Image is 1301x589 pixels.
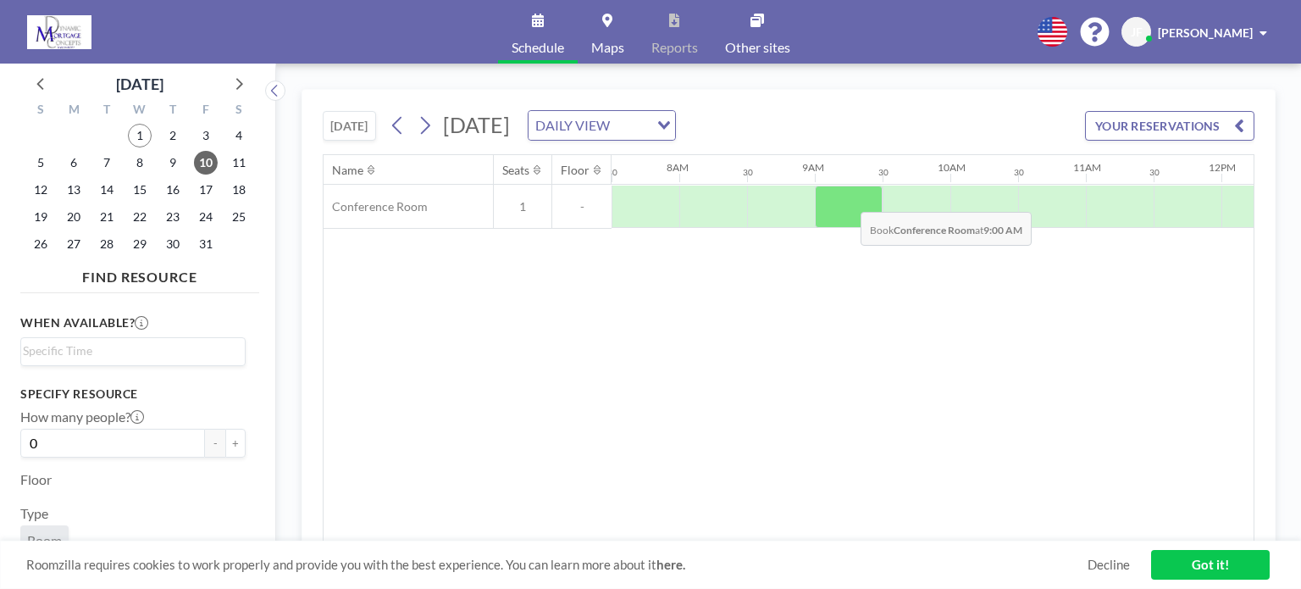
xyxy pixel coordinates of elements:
div: 30 [1149,167,1160,178]
a: Got it! [1151,550,1270,580]
span: Friday, October 3, 2025 [194,124,218,147]
h4: FIND RESOURCE [20,262,259,286]
div: T [156,100,189,122]
span: Book at [861,212,1032,246]
span: Thursday, October 23, 2025 [161,205,185,229]
span: Sunday, October 19, 2025 [29,205,53,229]
span: Wednesday, October 29, 2025 [128,232,152,256]
span: Tuesday, October 14, 2025 [95,178,119,202]
span: Friday, October 24, 2025 [194,205,218,229]
img: organization-logo [27,15,91,49]
label: How many people? [20,408,144,425]
span: Wednesday, October 8, 2025 [128,151,152,175]
label: Type [20,505,48,522]
input: Search for option [615,114,647,136]
span: - [552,199,612,214]
span: Saturday, October 25, 2025 [227,205,251,229]
span: Friday, October 10, 2025 [194,151,218,175]
span: Wednesday, October 15, 2025 [128,178,152,202]
span: Thursday, October 9, 2025 [161,151,185,175]
span: Saturday, October 4, 2025 [227,124,251,147]
span: Monday, October 6, 2025 [62,151,86,175]
div: F [189,100,222,122]
span: Thursday, October 30, 2025 [161,232,185,256]
div: W [124,100,157,122]
span: Saturday, October 11, 2025 [227,151,251,175]
div: 30 [607,167,617,178]
h3: Specify resource [20,386,246,402]
button: [DATE] [323,111,376,141]
div: S [222,100,255,122]
b: 9:00 AM [983,224,1022,236]
span: 1 [494,199,551,214]
span: Tuesday, October 21, 2025 [95,205,119,229]
div: Search for option [21,338,245,364]
span: Maps [591,41,624,54]
span: Reports [651,41,698,54]
div: [DATE] [116,72,163,96]
span: Wednesday, October 22, 2025 [128,205,152,229]
span: Sunday, October 26, 2025 [29,232,53,256]
div: 12PM [1209,161,1236,174]
button: - [205,429,225,458]
span: Conference Room [324,199,428,214]
label: Floor [20,471,52,488]
a: Decline [1088,557,1130,573]
div: 8AM [667,161,689,174]
span: Monday, October 27, 2025 [62,232,86,256]
div: 30 [878,167,889,178]
div: Search for option [529,111,675,140]
div: 9AM [802,161,824,174]
input: Search for option [23,342,235,360]
span: Friday, October 17, 2025 [194,178,218,202]
div: 10AM [938,161,966,174]
div: Name [332,163,363,178]
span: Room [27,532,62,548]
span: Thursday, October 2, 2025 [161,124,185,147]
div: Floor [561,163,590,178]
span: Schedule [512,41,564,54]
button: + [225,429,246,458]
div: 30 [1014,167,1024,178]
div: M [58,100,91,122]
span: Monday, October 20, 2025 [62,205,86,229]
span: JF [1131,25,1143,40]
span: Tuesday, October 28, 2025 [95,232,119,256]
div: 30 [743,167,753,178]
span: Sunday, October 12, 2025 [29,178,53,202]
span: Tuesday, October 7, 2025 [95,151,119,175]
span: Wednesday, October 1, 2025 [128,124,152,147]
span: Thursday, October 16, 2025 [161,178,185,202]
div: 11AM [1073,161,1101,174]
a: here. [656,557,685,572]
div: T [91,100,124,122]
span: Saturday, October 18, 2025 [227,178,251,202]
button: YOUR RESERVATIONS [1085,111,1254,141]
span: [DATE] [443,112,510,137]
b: Conference Room [894,224,975,236]
div: S [25,100,58,122]
span: Roomzilla requires cookies to work properly and provide you with the best experience. You can lea... [26,557,1088,573]
span: Friday, October 31, 2025 [194,232,218,256]
span: DAILY VIEW [532,114,613,136]
span: Monday, October 13, 2025 [62,178,86,202]
span: Sunday, October 5, 2025 [29,151,53,175]
span: [PERSON_NAME] [1158,25,1253,40]
div: Seats [502,163,529,178]
span: Other sites [725,41,790,54]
